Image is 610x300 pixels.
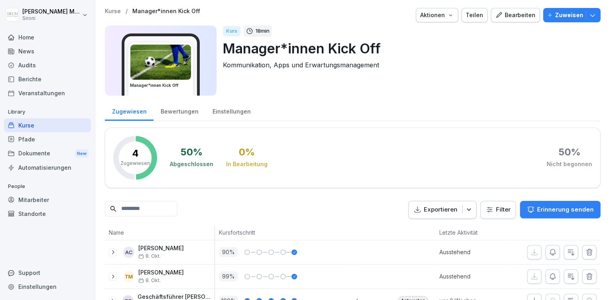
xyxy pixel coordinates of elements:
[205,100,258,121] a: Einstellungen
[105,8,121,15] a: Kurse
[4,86,91,100] a: Veranstaltungen
[559,147,580,157] div: 50 %
[123,247,134,258] div: AC
[181,147,203,157] div: 50 %
[22,16,81,21] p: Sironi
[138,245,184,252] p: [PERSON_NAME]
[4,58,91,72] a: Audits
[219,228,348,237] p: Kursfortschritt
[495,11,535,20] div: Bearbeiten
[226,160,268,168] div: In Bearbeitung
[123,271,134,282] div: TM
[223,26,240,36] div: Kurs
[543,8,600,22] button: Zuweisen
[4,280,91,294] a: Einstellungen
[170,160,213,168] div: Abgeschlossen
[132,149,139,158] p: 4
[420,11,454,20] div: Aktionen
[4,146,91,161] div: Dokumente
[4,106,91,118] p: Library
[75,149,89,158] div: New
[22,8,81,15] p: [PERSON_NAME] Malec
[486,206,511,214] div: Filter
[4,180,91,193] p: People
[219,271,238,281] p: 99 %
[130,82,191,88] h3: Manager*innen Kick Off
[466,11,483,20] div: Teilen
[126,8,128,15] p: /
[105,100,153,121] a: Zugewiesen
[239,147,255,157] div: 0 %
[424,205,457,214] p: Exportieren
[256,27,270,35] p: 18 min
[4,146,91,161] a: DokumenteNew
[138,269,184,276] p: [PERSON_NAME]
[223,60,594,70] p: Kommunikation, Apps und Erwartungsmanagement
[520,201,600,218] button: Erinnerung senden
[130,45,191,80] img: i4ui5288c8k9896awxn1tre9.png
[120,160,150,167] p: Zugewiesen
[439,228,500,237] p: Letzte Aktivität
[132,8,200,15] a: Manager*innen Kick Off
[4,266,91,280] div: Support
[4,72,91,86] a: Berichte
[138,253,161,259] span: 8. Okt.
[219,247,238,257] p: 90 %
[481,201,516,218] button: Filter
[4,132,91,146] a: Pfade
[439,272,504,280] p: Ausstehend
[4,207,91,221] a: Standorte
[416,8,458,22] button: Aktionen
[461,8,488,22] button: Teilen
[555,11,583,20] p: Zuweisen
[138,278,161,283] span: 8. Okt.
[547,160,592,168] div: Nicht begonnen
[439,248,504,256] p: Ausstehend
[408,201,476,219] button: Exportieren
[4,30,91,44] a: Home
[4,118,91,132] a: Kurse
[4,193,91,207] a: Mitarbeiter
[537,205,594,214] p: Erinnerung senden
[491,8,540,22] button: Bearbeiten
[4,161,91,175] a: Automatisierungen
[223,38,594,59] p: Manager*innen Kick Off
[4,44,91,58] a: News
[109,228,211,237] p: Name
[153,100,205,121] a: Bewertungen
